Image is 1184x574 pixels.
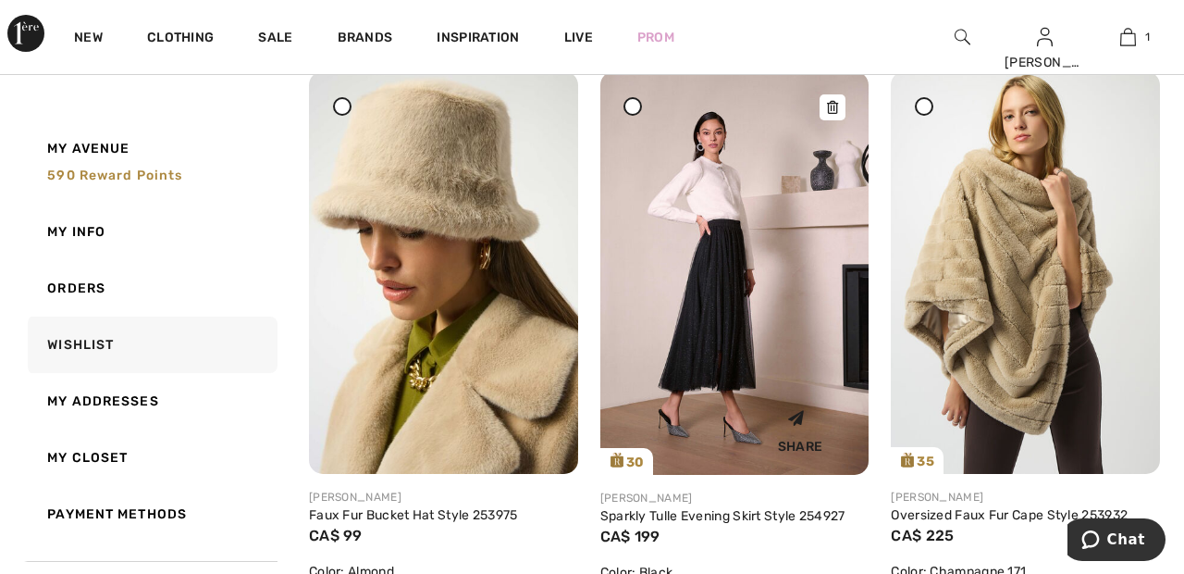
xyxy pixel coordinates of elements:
span: CA$ 225 [891,527,954,544]
a: 30 [600,71,869,475]
a: Sale [258,30,292,49]
a: 35 [891,71,1160,474]
span: CA$ 99 [309,527,363,544]
a: Wishlist [24,317,277,373]
img: My Bag [1120,26,1136,48]
a: Live [564,28,593,47]
img: 1ère Avenue [7,15,44,52]
a: My Addresses [24,373,277,430]
a: My Info [24,204,277,260]
a: Brands [338,30,393,49]
a: 1 [1087,26,1168,48]
img: My Info [1037,26,1053,48]
a: Prom [637,28,674,47]
div: [PERSON_NAME] [891,489,1160,505]
img: joseph-ribkoff-skirts-black_254927a_1_5586_search.jpg [600,71,869,475]
iframe: Opens a widget where you can chat to one of our agents [1067,518,1165,565]
a: Oversized Faux Fur Cape Style 253932 [891,507,1128,523]
a: Sign In [1037,28,1053,45]
span: CA$ 199 [600,528,660,545]
div: [PERSON_NAME] [1005,53,1086,72]
a: Sparkly Tulle Evening Skirt Style 254927 [600,508,845,524]
a: My Closet [24,430,277,486]
img: joseph-ribkoff-jackets-blazers-champagne-171_253932_1_a4bf_search.jpg [891,71,1160,474]
div: Share [746,395,856,461]
span: Inspiration [437,30,519,49]
img: joseph-ribkoff-accessories-almond_253975a_1_3bad_search.jpg [309,71,578,474]
span: 590 Reward points [47,168,182,183]
div: [PERSON_NAME] [600,490,869,506]
span: 1 [1145,29,1150,45]
img: search the website [955,26,970,48]
a: Clothing [147,30,214,49]
div: [PERSON_NAME] [309,489,578,505]
span: My Avenue [47,139,129,158]
a: New [74,30,103,49]
a: Faux Fur Bucket Hat Style 253975 [309,507,518,523]
a: Orders [24,260,277,317]
a: Payment Methods [24,486,277,543]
